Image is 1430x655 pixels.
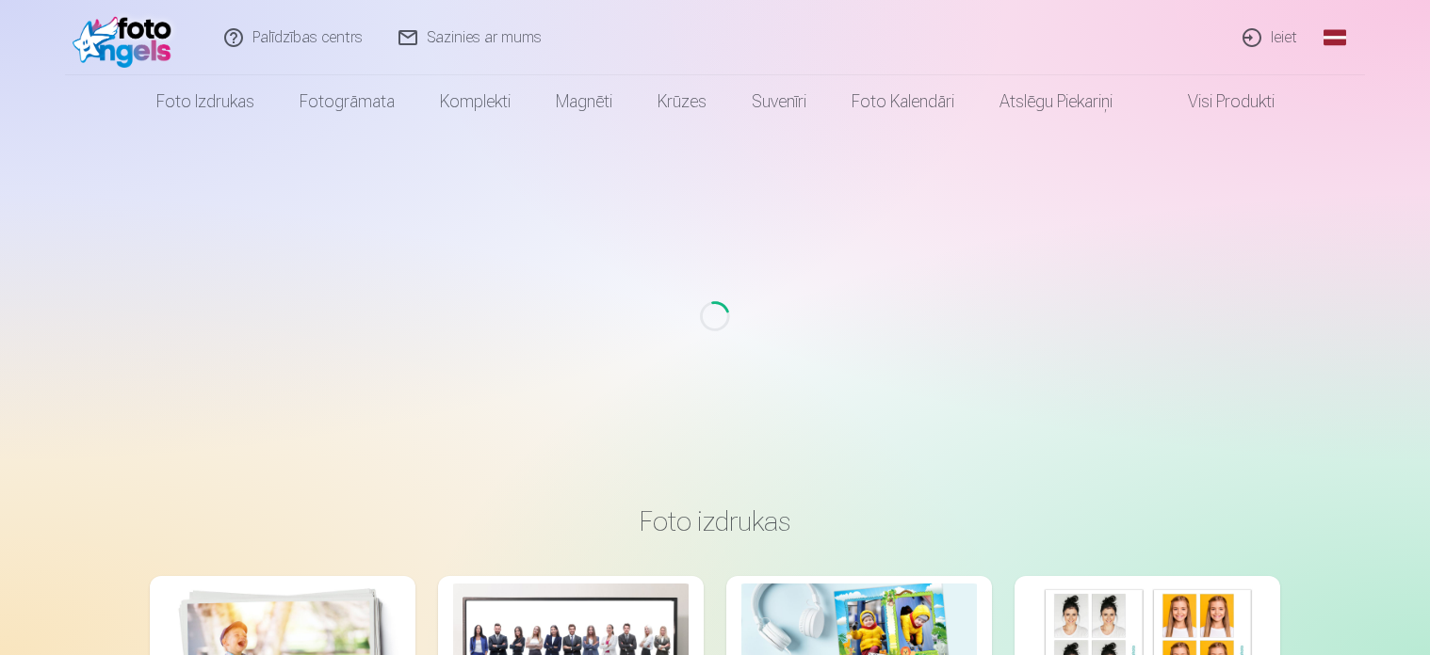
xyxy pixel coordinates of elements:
[635,75,729,128] a: Krūzes
[73,8,181,68] img: /fa1
[729,75,829,128] a: Suvenīri
[134,75,277,128] a: Foto izdrukas
[165,504,1265,538] h3: Foto izdrukas
[417,75,533,128] a: Komplekti
[977,75,1135,128] a: Atslēgu piekariņi
[829,75,977,128] a: Foto kalendāri
[277,75,417,128] a: Fotogrāmata
[533,75,635,128] a: Magnēti
[1135,75,1297,128] a: Visi produkti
